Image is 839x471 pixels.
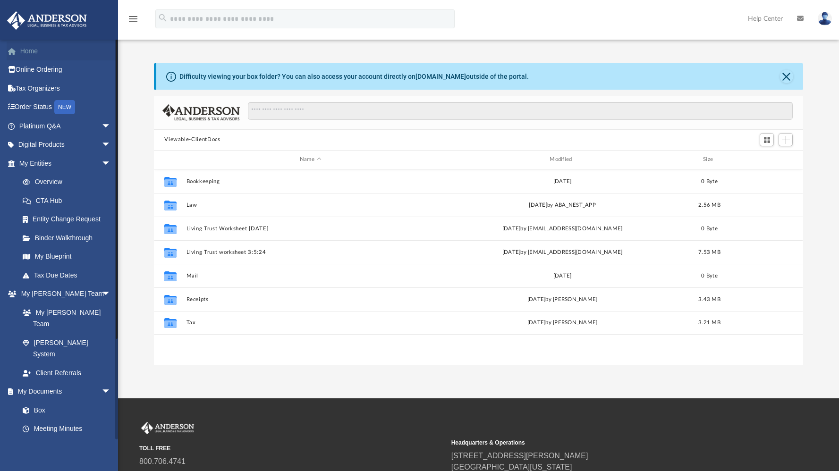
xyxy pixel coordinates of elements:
[179,72,529,82] div: Difficulty viewing your box folder? You can also access your account directly on outside of the p...
[702,273,718,278] span: 0 Byte
[451,452,588,460] a: [STREET_ADDRESS][PERSON_NAME]
[186,202,434,208] button: Law
[7,285,120,303] a: My [PERSON_NAME] Teamarrow_drop_down
[702,226,718,231] span: 0 Byte
[13,363,120,382] a: Client Referrals
[439,177,686,185] div: [DATE]
[691,155,729,164] div: Size
[438,155,686,164] div: Modified
[158,13,168,23] i: search
[415,73,466,80] a: [DOMAIN_NAME]
[698,202,720,207] span: 2.56 MB
[7,79,125,98] a: Tax Organizers
[186,226,434,232] button: Living Trust Worksheet [DATE]
[451,438,757,447] small: Headquarters & Operations
[13,210,125,229] a: Entity Change Request
[7,117,125,135] a: Platinum Q&Aarrow_drop_down
[7,154,125,173] a: My Entitiesarrow_drop_down
[439,201,686,209] div: [DATE] by ABA_NEST_APP
[439,224,686,233] div: [DATE] by [EMAIL_ADDRESS][DOMAIN_NAME]
[439,295,686,303] div: [DATE] by [PERSON_NAME]
[13,228,125,247] a: Binder Walkthrough
[760,133,774,146] button: Switch to Grid View
[7,60,125,79] a: Online Ordering
[779,133,793,146] button: Add
[733,155,799,164] div: id
[7,135,125,154] a: Digital Productsarrow_drop_down
[13,266,125,285] a: Tax Due Dates
[13,191,125,210] a: CTA Hub
[451,463,572,471] a: [GEOGRAPHIC_DATA][US_STATE]
[102,135,120,155] span: arrow_drop_down
[439,248,686,256] div: [DATE] by [EMAIL_ADDRESS][DOMAIN_NAME]
[139,457,186,465] a: 800.706.4741
[127,18,139,25] a: menu
[698,320,720,325] span: 3.21 MB
[13,438,116,457] a: Forms Library
[102,382,120,402] span: arrow_drop_down
[102,154,120,173] span: arrow_drop_down
[186,155,434,164] div: Name
[698,249,720,254] span: 7.53 MB
[702,178,718,184] span: 0 Byte
[13,420,120,438] a: Meeting Minutes
[4,11,90,30] img: Anderson Advisors Platinum Portal
[139,444,445,453] small: TOLL FREE
[780,70,793,83] button: Close
[698,296,720,302] span: 3.43 MB
[7,382,120,401] a: My Documentsarrow_drop_down
[102,285,120,304] span: arrow_drop_down
[13,247,120,266] a: My Blueprint
[13,303,116,333] a: My [PERSON_NAME] Team
[818,12,832,25] img: User Pic
[186,178,434,185] button: Bookkeeping
[13,173,125,192] a: Overview
[186,320,434,326] button: Tax
[7,42,125,60] a: Home
[154,169,803,365] div: grid
[164,135,220,144] button: Viewable-ClientDocs
[7,98,125,117] a: Order StatusNEW
[139,422,196,434] img: Anderson Advisors Platinum Portal
[127,13,139,25] i: menu
[102,117,120,136] span: arrow_drop_down
[248,102,793,120] input: Search files and folders
[439,319,686,327] div: [DATE] by [PERSON_NAME]
[54,100,75,114] div: NEW
[13,333,120,363] a: [PERSON_NAME] System
[186,296,434,303] button: Receipts
[439,271,686,280] div: [DATE]
[186,273,434,279] button: Mail
[13,401,116,420] a: Box
[186,249,434,255] button: Living Trust worksheet 3:5:24
[158,155,182,164] div: id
